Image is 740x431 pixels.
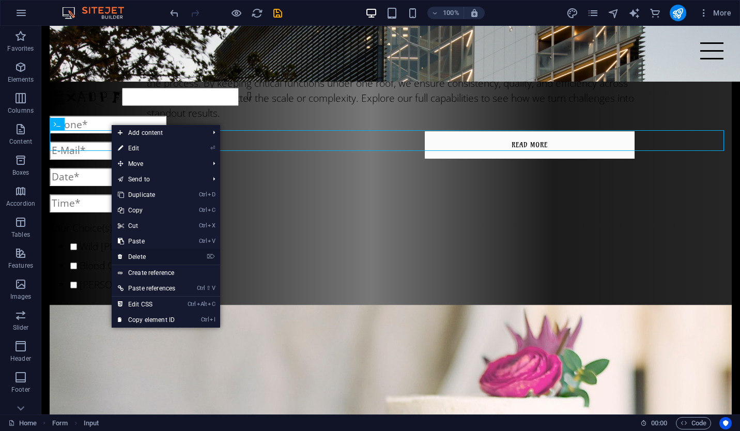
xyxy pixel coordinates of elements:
[208,222,215,229] i: X
[699,8,731,18] span: More
[188,301,196,307] i: Ctrl
[208,301,215,307] i: C
[208,191,215,198] i: D
[7,44,34,53] p: Favorites
[587,7,599,19] i: Pages (Ctrl+Alt+S)
[10,293,32,301] p: Images
[210,316,215,323] i: I
[443,7,459,19] h6: 100%
[168,7,180,19] i: Undo: Delete elements (Ctrl+Z)
[112,297,181,312] a: CtrlAltCEdit CSS
[640,417,668,429] h6: Session time
[628,7,641,19] button: text_generator
[11,230,30,239] p: Tables
[670,5,686,21] button: publish
[658,419,660,427] span: :
[230,7,242,19] button: Click here to leave preview mode and continue editing
[112,156,205,172] span: Move
[112,203,181,218] a: CtrlCCopy
[199,238,207,244] i: Ctrl
[628,7,640,19] i: AI Writer
[10,355,31,363] p: Header
[649,7,661,19] button: commerce
[212,285,215,291] i: V
[681,417,706,429] span: Code
[271,7,284,19] button: save
[13,324,29,332] p: Slider
[427,7,464,19] button: 100%
[112,218,181,234] a: CtrlXCut
[112,249,181,265] a: ⌦Delete
[112,312,181,328] a: CtrlICopy element ID
[199,222,207,229] i: Ctrl
[8,75,34,84] p: Elements
[8,261,33,270] p: Features
[112,141,181,156] a: ⏎Edit
[672,7,684,19] i: Publish
[676,417,711,429] button: Code
[210,145,215,151] i: ⏎
[12,168,29,177] p: Boxes
[197,301,207,307] i: Alt
[197,285,205,291] i: Ctrl
[470,8,479,18] i: On resize automatically adjust zoom level to fit chosen device.
[649,7,661,19] i: Commerce
[11,386,30,394] p: Footer
[272,7,284,19] i: Save (Ctrl+S)
[6,199,35,208] p: Accordion
[587,7,599,19] button: pages
[112,234,181,249] a: CtrlVPaste
[112,125,205,141] span: Add content
[59,7,137,19] img: Editor Logo
[608,7,620,19] i: Navigator
[112,265,220,281] a: Create reference
[112,281,181,296] a: Ctrl⇧VPaste references
[695,5,735,21] button: More
[112,172,205,187] a: Send to
[566,7,579,19] button: design
[207,253,215,260] i: ⌦
[84,417,99,429] span: Click to select. Double-click to edit
[8,417,37,429] a: Click to cancel selection. Double-click to open Pages
[9,137,32,146] p: Content
[201,316,209,323] i: Ctrl
[112,187,181,203] a: CtrlDDuplicate
[206,285,211,291] i: ⇧
[608,7,620,19] button: navigator
[719,417,732,429] button: Usercentrics
[208,207,215,213] i: C
[52,417,68,429] span: Click to select. Double-click to edit
[199,191,207,198] i: Ctrl
[52,417,99,429] nav: breadcrumb
[566,7,578,19] i: Design (Ctrl+Alt+Y)
[168,7,180,19] button: undo
[199,207,207,213] i: Ctrl
[251,7,263,19] button: reload
[251,7,263,19] i: Reload page
[208,238,215,244] i: V
[8,106,34,115] p: Columns
[651,417,667,429] span: 00 00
